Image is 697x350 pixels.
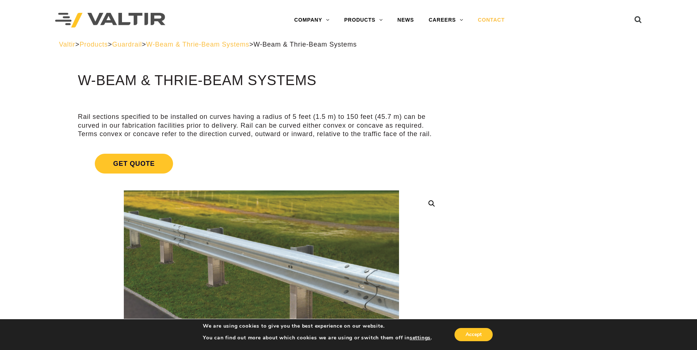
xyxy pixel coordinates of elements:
[455,328,493,341] button: Accept
[79,41,108,48] a: Products
[254,41,357,48] span: W-Beam & Thrie-Beam Systems
[146,41,249,48] a: W-Beam & Thrie-Beam Systems
[78,145,445,182] a: Get Quote
[95,154,173,174] span: Get Quote
[203,323,432,329] p: We are using cookies to give you the best experience on our website.
[59,40,638,49] div: > > > >
[78,73,445,88] h1: W-Beam & Thrie-Beam Systems
[203,335,432,341] p: You can find out more about which cookies we are using or switch them off in .
[471,13,512,28] a: CONTACT
[390,13,421,28] a: NEWS
[78,113,445,138] p: Rail sections specified to be installed on curves having a radius of 5 feet (1.5 m) to 150 feet (...
[287,13,337,28] a: COMPANY
[59,41,75,48] a: Valtir
[55,13,165,28] img: Valtir
[337,13,390,28] a: PRODUCTS
[421,13,471,28] a: CAREERS
[410,335,431,341] button: settings
[112,41,142,48] a: Guardrail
